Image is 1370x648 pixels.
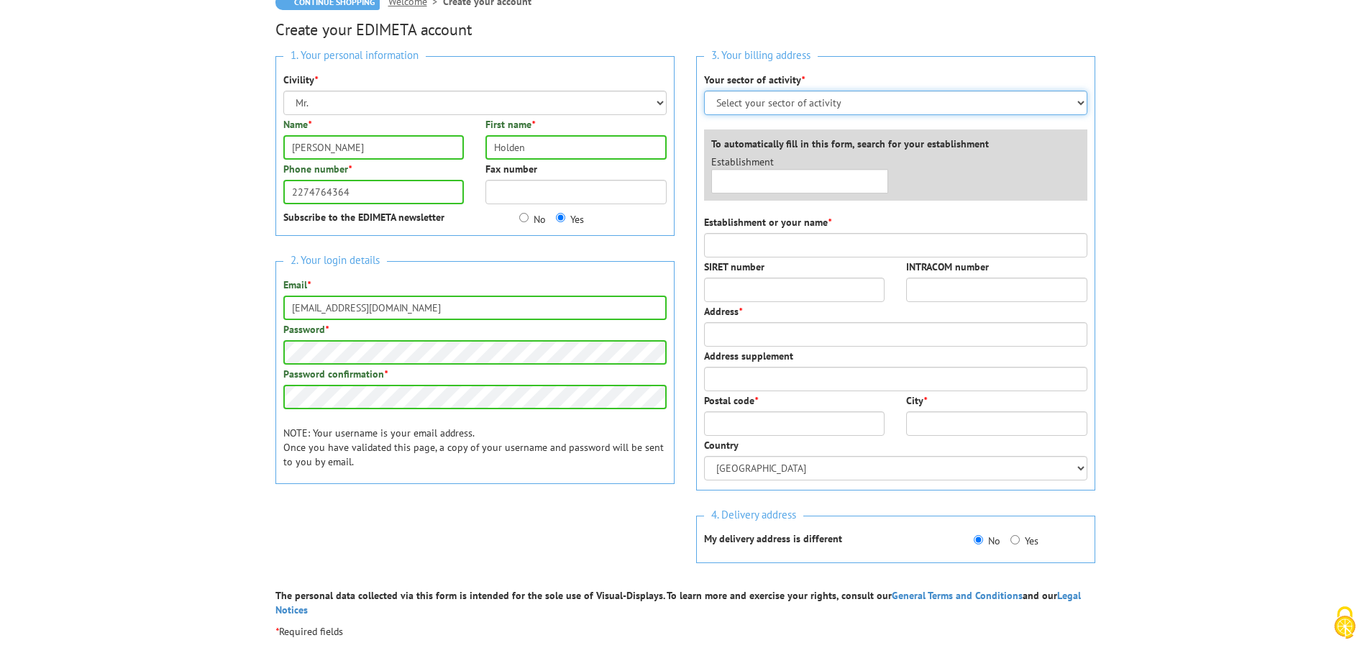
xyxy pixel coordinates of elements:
font: Password confirmation [283,368,384,380]
font: City [906,394,923,407]
font: Create your EDIMETA account [275,19,472,40]
font: 4. Delivery address [711,508,796,521]
font: Establishment or your name [704,216,828,229]
a: Legal Notices [275,589,1081,616]
font: INTRACOM number [906,260,989,273]
font: Fax number [485,163,537,175]
input: No [519,213,529,222]
font: First name [485,118,531,131]
input: Yes [1010,535,1020,544]
iframe: reCAPTCHA [275,509,494,565]
font: and our [1023,589,1057,602]
font: Postal code [704,394,754,407]
font: The personal data collected via this form is intended for the sole use of Visual-Displays. To lea... [275,589,892,602]
font: Country [704,439,739,452]
font: Once you have validated this page, a copy of your username and password will be sent to you by em... [283,441,664,468]
font: No [534,212,546,225]
font: 1. Your personal information [291,48,419,62]
font: No [988,534,1000,547]
font: 3. Your billing address [711,48,810,62]
font: Yes [570,212,584,225]
font: Email [283,278,307,291]
font: SIRET number [704,260,764,273]
font: To automatically fill in this form, search for your establishment [711,137,989,150]
img: Cookies (modal window) [1327,605,1363,641]
font: Password [283,323,325,336]
font: Phone number [283,163,348,175]
font: My delivery address is different [704,532,842,545]
font: Establishment [711,155,774,168]
font: NOTE: Your username is your email address. [283,426,475,439]
font: Your sector of activity [704,73,801,86]
button: Cookies (modal window) [1320,599,1370,648]
font: Address [704,305,739,318]
font: 2. Your login details [291,253,380,267]
font: Yes [1025,534,1038,547]
font: Subscribe to the EDIMETA newsletter [283,211,444,224]
font: Required fields [279,625,343,638]
font: Civility [283,73,314,86]
input: Yes [556,213,565,222]
input: No [974,535,983,544]
font: Name [283,118,308,131]
font: Address supplement [704,350,793,362]
a: General Terms and Conditions [892,589,1023,602]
